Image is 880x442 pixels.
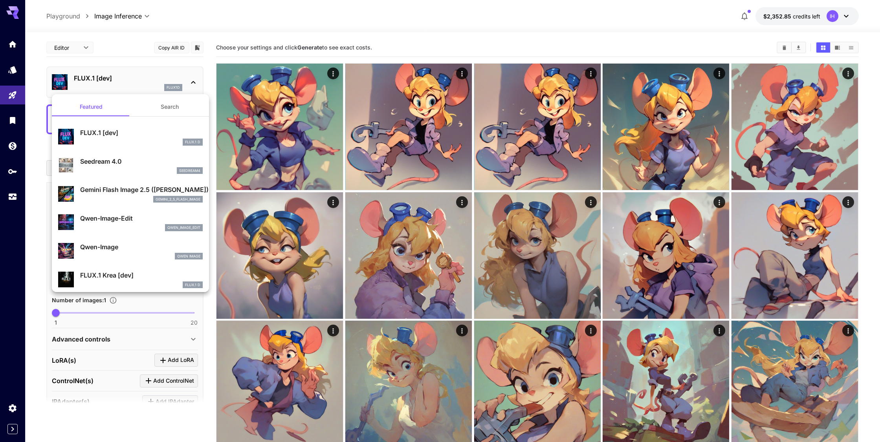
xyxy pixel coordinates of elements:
button: Search [130,97,209,116]
button: Featured [52,97,130,116]
div: FLUX.1 Krea [dev]FLUX.1 D [58,267,203,291]
p: gemini_2_5_flash_image [156,197,200,202]
p: FLUX.1 [dev] [80,128,203,137]
p: Gemini Flash Image 2.5 ([PERSON_NAME]) [80,185,203,194]
p: Qwen-Image-Edit [80,214,203,223]
p: qwen_image_edit [167,225,200,230]
p: Qwen-Image [80,242,203,252]
p: seedream4 [179,168,200,174]
p: Qwen Image [177,254,200,259]
p: Seedream 4.0 [80,157,203,166]
div: Seedream 4.0seedream4 [58,153,203,177]
div: FLUX.1 [dev]FLUX.1 D [58,125,203,149]
p: FLUX.1 Krea [dev] [80,270,203,280]
div: Qwen-Image-Editqwen_image_edit [58,210,203,234]
div: Gemini Flash Image 2.5 ([PERSON_NAME])gemini_2_5_flash_image [58,182,203,206]
p: FLUX.1 D [185,282,200,288]
p: FLUX.1 D [185,139,200,145]
div: Qwen-ImageQwen Image [58,239,203,263]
